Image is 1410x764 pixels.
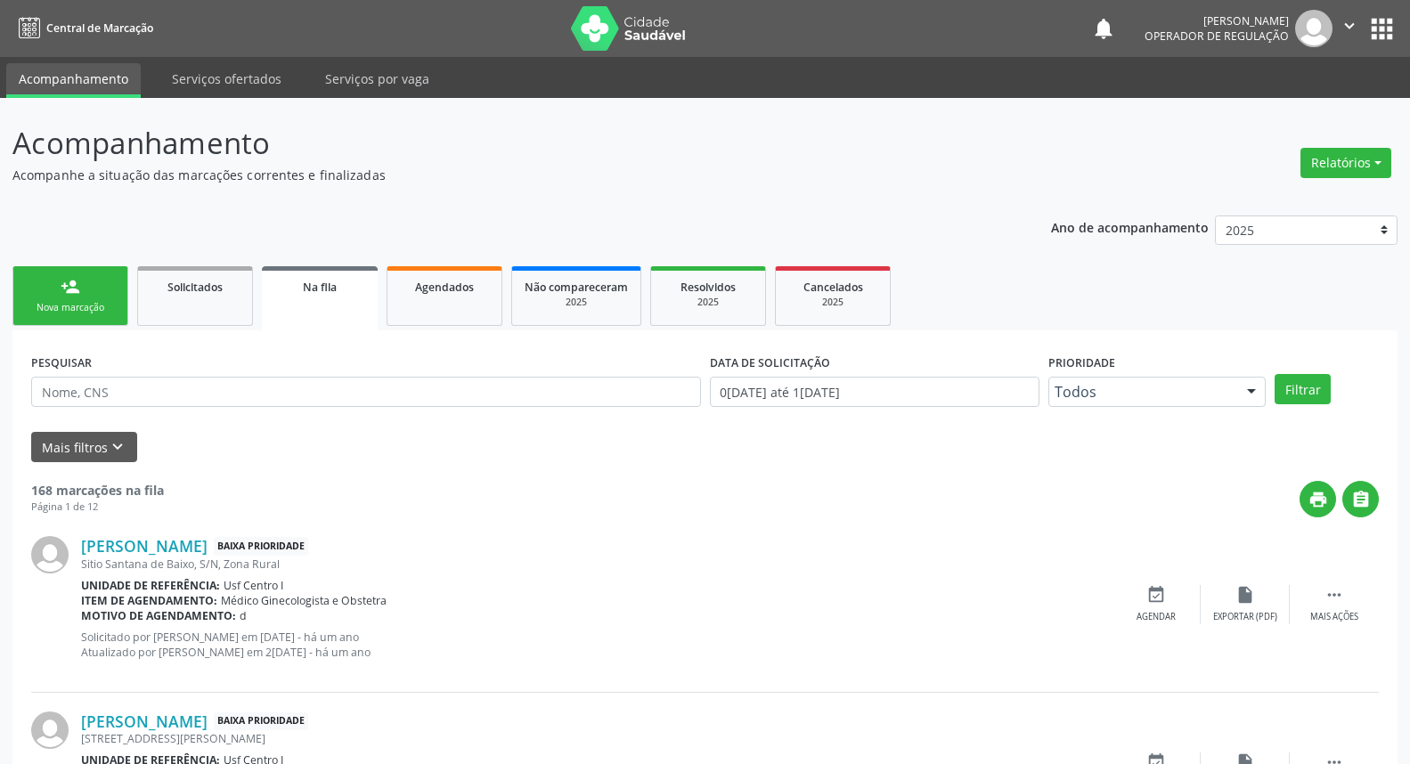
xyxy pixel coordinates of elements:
button: Filtrar [1275,374,1331,404]
b: Unidade de referência: [81,578,220,593]
span: Cancelados [803,280,863,295]
p: Ano de acompanhamento [1051,215,1209,238]
i: print [1308,490,1328,509]
strong: 168 marcações na fila [31,482,164,499]
b: Item de agendamento: [81,593,217,608]
div: Mais ações [1310,611,1358,623]
i: keyboard_arrow_down [108,437,127,457]
span: Baixa Prioridade [214,712,308,731]
span: Agendados [415,280,474,295]
span: Usf Centro I [224,578,283,593]
div: Sitio Santana de Baixo, S/N, Zona Rural [81,557,1112,572]
div: Agendar [1137,611,1176,623]
div: Nova marcação [26,301,115,314]
span: d [240,608,247,623]
span: Resolvidos [681,280,736,295]
p: Acompanhe a situação das marcações correntes e finalizadas [12,166,982,184]
a: Serviços ofertados [159,63,294,94]
div: person_add [61,277,80,297]
b: Motivo de agendamento: [81,608,236,623]
span: Central de Marcação [46,20,153,36]
i:  [1324,585,1344,605]
span: Na fila [303,280,337,295]
span: Baixa Prioridade [214,537,308,556]
a: [PERSON_NAME] [81,711,208,731]
i:  [1351,490,1371,509]
label: Prioridade [1048,349,1115,377]
button: Relatórios [1300,148,1391,178]
img: img [31,536,69,573]
button: notifications [1091,16,1116,41]
img: img [31,711,69,749]
div: [STREET_ADDRESS][PERSON_NAME] [81,731,1112,746]
div: Página 1 de 12 [31,500,164,515]
input: Nome, CNS [31,377,701,407]
a: Acompanhamento [6,63,141,98]
button:  [1333,10,1366,47]
div: 2025 [788,296,877,309]
div: [PERSON_NAME] [1145,13,1289,28]
button: apps [1366,13,1398,45]
button: Mais filtroskeyboard_arrow_down [31,432,137,463]
i: event_available [1146,585,1166,605]
a: Serviços por vaga [313,63,442,94]
p: Acompanhamento [12,121,982,166]
i: insert_drive_file [1235,585,1255,605]
span: Solicitados [167,280,223,295]
div: Exportar (PDF) [1213,611,1277,623]
button:  [1342,481,1379,517]
span: Operador de regulação [1145,28,1289,44]
input: Selecione um intervalo [710,377,1040,407]
div: 2025 [525,296,628,309]
p: Solicitado por [PERSON_NAME] em [DATE] - há um ano Atualizado por [PERSON_NAME] em 2[DATE] - há u... [81,630,1112,660]
span: Médico Ginecologista e Obstetra [221,593,387,608]
button: print [1300,481,1336,517]
div: 2025 [664,296,753,309]
a: [PERSON_NAME] [81,536,208,556]
label: DATA DE SOLICITAÇÃO [710,349,830,377]
span: Todos [1055,383,1229,401]
i:  [1340,16,1359,36]
a: Central de Marcação [12,13,153,43]
span: Não compareceram [525,280,628,295]
img: img [1295,10,1333,47]
label: PESQUISAR [31,349,92,377]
